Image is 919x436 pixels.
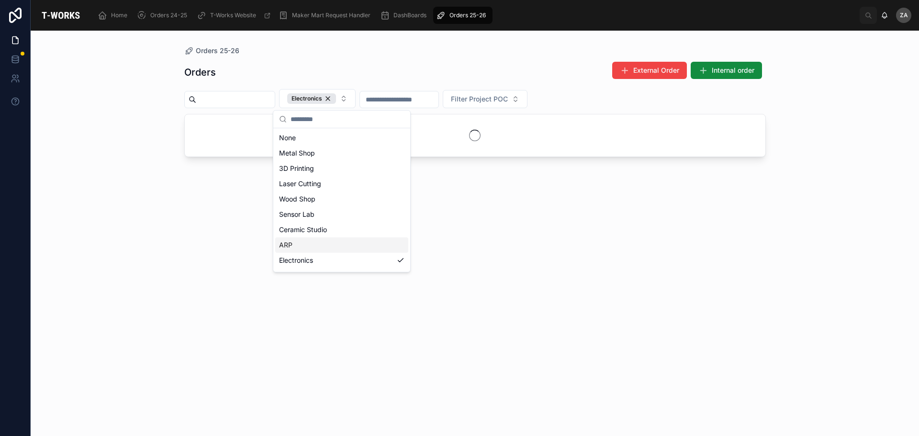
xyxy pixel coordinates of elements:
button: Select Button [443,90,527,108]
h1: Orders [184,66,216,79]
span: Orders 24-25 [150,11,187,19]
button: Unselect ELECTRONICS [287,93,336,104]
span: Za [900,11,908,19]
div: None [275,130,408,145]
span: Home [111,11,127,19]
button: External Order [612,62,687,79]
a: Home [95,7,134,24]
div: Ceramic Studio [275,222,408,237]
div: Metal Shop [275,145,408,161]
span: Maker Mart Request Handler [292,11,370,19]
button: Select Button [279,89,356,108]
button: Internal order [691,62,762,79]
div: Wood Shop [275,191,408,207]
span: Filter Project POC [451,94,508,104]
a: T-Works Website [194,7,276,24]
div: Electronics [287,93,336,104]
span: Orders 25-26 [196,46,239,56]
div: Suggestions [273,128,410,272]
a: Orders 25-26 [433,7,493,24]
div: ARP [275,237,408,253]
span: DashBoards [393,11,426,19]
a: Maker Mart Request Handler [276,7,377,24]
span: Orders 25-26 [449,11,486,19]
div: scrollable content [91,5,860,26]
a: Orders 25-26 [184,46,239,56]
a: DashBoards [377,7,433,24]
div: Electronics [275,253,408,268]
img: App logo [38,8,83,23]
div: Sensor Lab [275,207,408,222]
div: Laser Cutting [275,176,408,191]
span: T-Works Website [210,11,256,19]
span: External Order [633,66,679,75]
a: Orders 24-25 [134,7,194,24]
div: 3D Printing [275,161,408,176]
div: Textile [275,268,408,283]
span: Internal order [712,66,754,75]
